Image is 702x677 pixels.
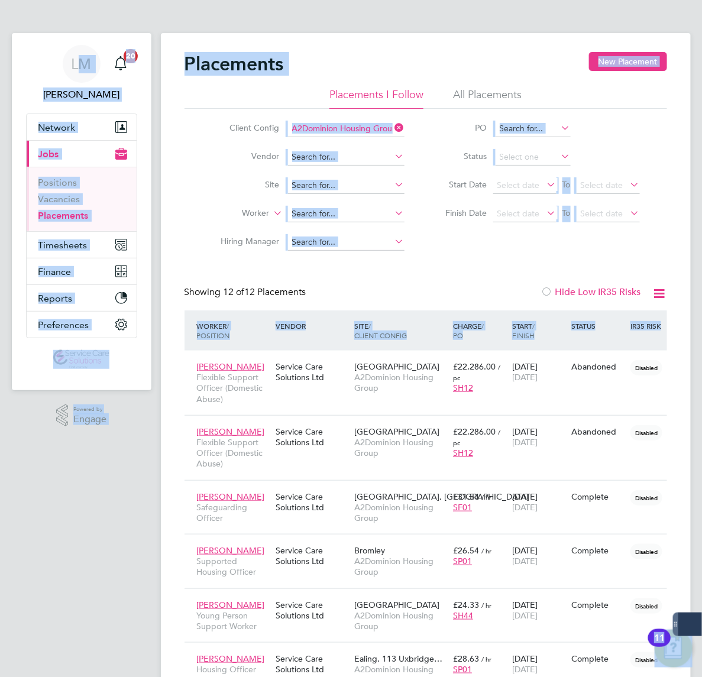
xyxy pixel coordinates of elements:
span: [DATE] [512,437,538,448]
a: [PERSON_NAME]Safeguarding OfficerService Care Solutions Ltd[GEOGRAPHIC_DATA], [GEOGRAPHIC_DATA]A2... [194,485,687,495]
span: Disabled [630,360,662,375]
span: £24.33 [453,600,479,610]
li: All Placements [453,88,522,109]
div: Site [351,315,450,346]
span: [PERSON_NAME] [197,600,265,610]
span: Ealing, 113 Uxbridge… [354,653,442,664]
div: IR35 Risk [627,315,667,336]
span: Reports [38,293,73,304]
button: Preferences [27,312,137,338]
div: [DATE] [509,355,568,388]
span: SH44 [453,610,473,621]
span: Disabled [630,598,662,614]
span: / hr [481,655,491,663]
span: Housing Officer [197,664,270,675]
div: Complete [571,653,625,664]
span: / Finish [512,321,535,340]
span: £22,286.00 [453,361,496,372]
span: Select date [581,208,623,219]
span: £22,286.00 [453,426,496,437]
span: / hr [481,601,491,610]
div: Service Care Solutions Ltd [273,594,351,627]
span: SH12 [453,383,473,393]
span: [DATE] [512,610,538,621]
span: To [559,205,574,221]
label: Vendor [212,151,280,161]
button: Timesheets [27,232,137,258]
label: Worker [202,208,270,219]
span: LM [72,56,92,72]
label: Hiring Manager [212,236,280,247]
input: Select one [496,149,571,166]
a: LM[PERSON_NAME] [26,45,137,102]
div: Charge [450,315,509,346]
span: [PERSON_NAME] [197,426,265,437]
a: Placements [38,210,89,221]
span: Powered by [73,404,106,414]
span: [GEOGRAPHIC_DATA] [354,361,439,372]
span: [GEOGRAPHIC_DATA], [GEOGRAPHIC_DATA] [354,491,529,502]
span: Jobs [38,148,59,160]
span: [PERSON_NAME] [197,545,265,556]
button: Jobs [27,141,137,167]
span: [GEOGRAPHIC_DATA] [354,426,439,437]
label: Site [212,179,280,190]
a: [PERSON_NAME]Flexible Support Officer (Domestic Abuse)Service Care Solutions Ltd[GEOGRAPHIC_DATA]... [194,355,687,365]
input: Search for... [496,121,571,137]
button: Open Resource Center, 11 new notifications [655,630,693,668]
div: [DATE] [509,485,568,519]
span: Flexible Support Officer (Domestic Abuse) [197,437,270,469]
a: Vacancies [38,193,80,205]
span: Young Person Support Worker [197,610,270,631]
a: [PERSON_NAME]Young Person Support WorkerService Care Solutions Ltd[GEOGRAPHIC_DATA]A2Dominion Hou... [194,593,687,603]
span: Select date [497,208,540,219]
span: 12 Placements [224,286,306,298]
input: Search for... [288,121,405,137]
span: Safeguarding Officer [197,502,270,523]
div: Service Care Solutions Ltd [273,420,351,454]
input: Search for... [288,177,405,194]
label: Client Config [212,122,280,133]
span: / PO [453,321,484,340]
span: Timesheets [38,239,88,251]
span: Disabled [630,490,662,506]
span: [PERSON_NAME] [197,361,265,372]
span: [DATE] [512,556,538,566]
span: / Client Config [354,321,407,340]
span: Disabled [630,544,662,559]
a: 20 [109,45,132,83]
span: A2Dominion Housing Group [354,610,447,631]
span: [DATE] [512,502,538,513]
div: Jobs [27,167,137,231]
nav: Main navigation [12,33,151,390]
span: 20 [124,49,138,63]
h2: Placements [185,52,284,76]
span: SH12 [453,448,473,458]
span: A2Dominion Housing Group [354,502,447,523]
span: SF01 [453,502,472,513]
button: Reports [27,285,137,311]
span: [PERSON_NAME] [197,491,265,502]
div: [DATE] [509,594,568,627]
span: / Position [197,321,230,340]
a: [PERSON_NAME]Housing OfficerService Care Solutions LtdEaling, 113 Uxbridge…A2Dominion Housing Gro... [194,647,687,657]
span: £26.54 [453,545,479,556]
div: Complete [571,545,625,556]
button: New Placement [589,52,667,71]
span: Bromley [354,545,385,556]
span: Select date [581,180,623,190]
span: / hr [481,546,491,555]
button: Network [27,114,137,140]
a: Go to home page [26,350,137,369]
div: Vendor [273,315,351,336]
div: [DATE] [509,539,568,572]
span: Lee McMillan [26,88,137,102]
label: Finish Date [434,208,487,218]
span: Finance [38,266,72,277]
div: Abandoned [571,426,625,437]
span: Flexible Support Officer (Domestic Abuse) [197,372,270,404]
div: Status [568,315,627,336]
span: A2Dominion Housing Group [354,437,447,458]
img: servicecare-logo-retina.png [53,350,109,369]
span: Preferences [38,319,89,331]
